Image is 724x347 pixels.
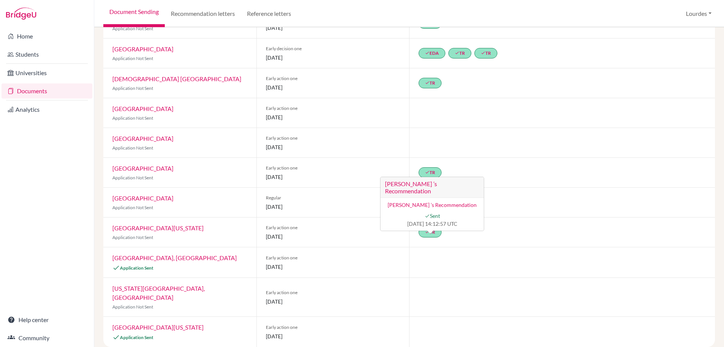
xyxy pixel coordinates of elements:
[112,75,241,82] a: [DEMOGRAPHIC_DATA] [GEOGRAPHIC_DATA]
[380,177,484,198] h3: [PERSON_NAME] ’s Recommendation
[266,254,400,261] span: Early action one
[385,220,479,228] span: [DATE] 14:12:57 UTC
[266,165,400,171] span: Early action one
[419,167,442,178] a: doneTR
[112,56,153,61] span: Application Not Sent
[448,48,471,59] a: doneTR
[266,203,400,211] span: [DATE]
[112,234,153,240] span: Application Not Sent
[425,230,429,234] i: done
[2,330,92,345] a: Community
[2,29,92,44] a: Home
[474,48,497,59] a: doneTR
[266,45,400,52] span: Early decision one
[112,105,173,112] a: [GEOGRAPHIC_DATA]
[112,224,204,231] a: [GEOGRAPHIC_DATA][US_STATE]
[419,48,445,59] a: doneEDA
[112,45,173,52] a: [GEOGRAPHIC_DATA]
[112,26,153,31] span: Application Not Sent
[266,263,400,271] span: [DATE]
[112,304,153,310] span: Application Not Sent
[112,175,153,180] span: Application Not Sent
[266,143,400,151] span: [DATE]
[266,83,400,91] span: [DATE]
[112,194,173,202] a: [GEOGRAPHIC_DATA]
[112,205,153,210] span: Application Not Sent
[266,75,400,82] span: Early action one
[120,265,153,271] span: Application Sent
[425,51,429,55] i: done
[425,213,430,219] i: done
[266,194,400,201] span: Regular
[266,24,400,32] span: [DATE]
[385,212,479,220] span: Sent
[266,224,400,231] span: Early action one
[112,324,204,331] a: [GEOGRAPHIC_DATA][US_STATE]
[112,165,173,172] a: [GEOGRAPHIC_DATA]
[425,80,429,85] i: done
[266,289,400,296] span: Early action one
[266,135,400,142] span: Early action one
[266,54,400,62] span: [DATE]
[481,51,485,55] i: done
[419,227,442,238] a: doneTR[PERSON_NAME] ’s Recommendation [PERSON_NAME] ’s Recommendation doneSent [DATE] 14:12:57 UTC
[266,324,400,331] span: Early action one
[266,173,400,181] span: [DATE]
[419,78,442,88] a: doneTR
[112,135,173,142] a: [GEOGRAPHIC_DATA]
[266,233,400,241] span: [DATE]
[112,145,153,151] span: Application Not Sent
[388,202,477,208] a: [PERSON_NAME] ’s Recommendation
[455,51,459,55] i: done
[112,85,153,91] span: Application Not Sent
[2,83,92,99] a: Documents
[683,6,715,21] button: Lourdes
[112,115,153,121] span: Application Not Sent
[120,335,153,340] span: Application Sent
[6,8,36,20] img: Bridge-U
[266,298,400,305] span: [DATE]
[266,332,400,340] span: [DATE]
[2,102,92,117] a: Analytics
[2,312,92,327] a: Help center
[2,47,92,62] a: Students
[112,254,237,261] a: [GEOGRAPHIC_DATA], [GEOGRAPHIC_DATA]
[266,113,400,121] span: [DATE]
[266,105,400,112] span: Early action one
[2,65,92,80] a: Universities
[425,170,429,174] i: done
[112,285,205,301] a: [US_STATE][GEOGRAPHIC_DATA], [GEOGRAPHIC_DATA]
